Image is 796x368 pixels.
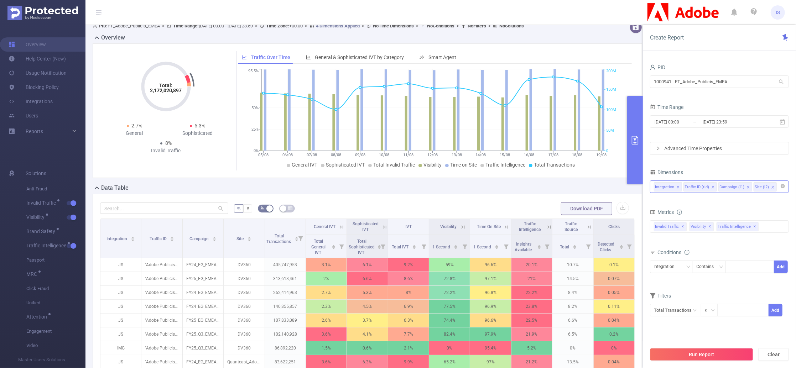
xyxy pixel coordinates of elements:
i: icon: caret-down [332,246,336,248]
tspan: 09/08 [355,153,365,157]
div: Traffic ID (tid) [685,183,709,192]
p: 0.2% [594,327,635,341]
span: Time Range [650,104,684,110]
div: Sort [247,236,251,240]
p: 8.4% [552,286,593,299]
span: Site [236,236,245,241]
i: icon: caret-down [248,238,251,241]
i: icon: caret-up [454,244,458,246]
i: Filter menu [501,235,511,258]
p: DV360 [224,258,264,272]
span: # [246,206,249,211]
li: Integration [654,182,682,191]
p: 6.9% [388,300,429,313]
p: 0.05% [594,286,635,299]
span: > [160,23,167,28]
span: Detected Clicks [598,242,614,252]
i: icon: caret-down [573,246,577,248]
span: Invalid Traffic [654,222,687,231]
i: icon: close [711,185,715,190]
div: Sort [495,244,499,248]
i: icon: caret-up [295,236,299,238]
b: No Solutions [499,23,524,28]
i: Filter menu [583,235,593,258]
i: icon: close [746,185,750,190]
p: 2% [306,272,347,285]
p: FY25_EG_EMEA_Creative_CCM_Acquisition_Buy_4200323233_P36036 [251912] [183,272,223,285]
i: icon: caret-up [620,244,624,246]
p: "Adobe Publicis Emea Tier 1" [27133] [141,300,182,313]
tspan: 13/08 [452,153,462,157]
i: icon: close-circle [781,184,785,188]
p: 7.7% [388,327,429,341]
p: FY25_EG_EMEA_DocumentCloud_Acrobat_Acquisition_Buy_4200324335_P36036_Tier2 [272180] [183,314,223,327]
span: FT_Adobe_Publicis_EMEA [DATE] 00:00 - [DATE] 23:59 +00:00 [93,23,524,28]
span: Traffic Source [565,221,578,232]
a: Users [9,109,38,123]
p: DV360 [224,327,264,341]
i: icon: user [650,64,656,70]
i: Filter menu [337,235,347,258]
p: 0% [594,341,635,355]
p: 77.5% [429,300,470,313]
span: > [414,23,421,28]
tspan: 50M [606,128,614,133]
i: icon: caret-up [573,244,577,246]
span: Clicks [608,224,620,229]
span: Metrics [650,209,674,215]
span: Reports [26,128,43,134]
i: icon: caret-up [248,236,251,238]
tspan: 08/08 [331,153,341,157]
p: 95.4% [470,341,511,355]
i: icon: caret-down [295,238,299,241]
p: 107,833,089 [265,314,306,327]
b: No Time Dimensions [373,23,414,28]
span: Traffic Intelligence [717,222,759,231]
i: icon: user [93,23,99,28]
span: > [253,23,260,28]
p: 0.1% [594,258,635,272]
a: Blocking Policy [9,80,59,94]
p: 97.9% [470,327,511,341]
span: Create Report [650,34,684,41]
span: Engagement [26,324,85,338]
p: JS [100,327,141,341]
span: Total IVT [392,245,410,249]
span: Traffic Over Time [251,54,290,60]
div: Integration [654,261,680,273]
p: 0.04% [594,314,635,327]
p: 72.8% [429,272,470,285]
p: 262,414,963 [265,286,306,299]
tspan: 18/08 [572,153,583,157]
span: Invalid Traffic [26,200,58,205]
h2: Data Table [101,184,129,192]
span: Visibility [423,162,442,168]
p: 2.6% [306,314,347,327]
span: PID [650,64,666,70]
i: icon: caret-down [212,238,216,241]
p: 23.8% [511,300,552,313]
tspan: 14/08 [476,153,486,157]
i: icon: caret-down [131,238,135,241]
i: icon: close [771,185,775,190]
span: Attention [26,314,50,319]
span: Traffic ID [150,236,168,241]
b: No Filters [468,23,486,28]
div: Site (l2) [755,183,769,192]
p: JS [100,314,141,327]
span: Traffic Intelligence [485,162,525,168]
span: Visibility [690,222,714,231]
tspan: 0% [254,148,259,153]
i: Filter menu [542,235,552,258]
i: icon: caret-down [537,246,541,248]
span: 8% [165,140,172,146]
span: Filters [650,293,671,299]
div: Sort [412,244,416,248]
tspan: 150M [606,87,616,92]
p: 3.6% [306,327,347,341]
div: Integration [655,183,675,192]
h2: Overview [101,33,125,42]
tspan: 0 [606,148,608,153]
i: icon: caret-up [212,236,216,238]
a: Reports [26,124,43,138]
